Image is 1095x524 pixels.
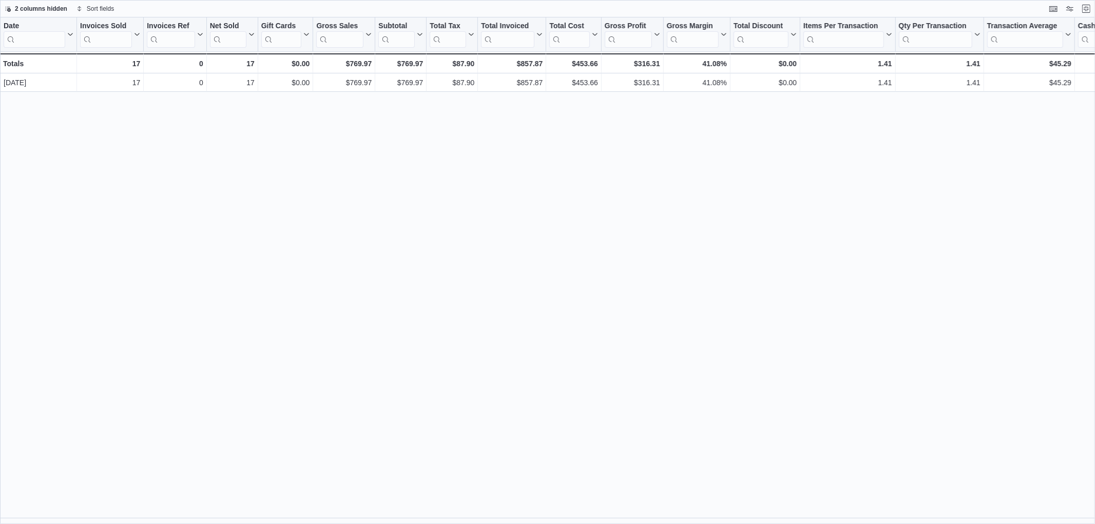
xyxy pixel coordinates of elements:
div: Date [4,22,65,48]
div: Transaction Average [987,22,1063,48]
div: 17 [210,76,255,89]
div: 17 [80,57,140,70]
div: $769.97 [316,57,372,70]
div: $857.87 [481,57,543,70]
button: Sort fields [72,3,118,15]
div: Invoices Sold [80,22,132,48]
div: $87.90 [430,57,474,70]
div: Invoices Sold [80,22,132,31]
div: Net Sold [210,22,246,31]
button: Total Discount [734,22,797,48]
div: Items Per Transaction [803,22,884,31]
div: 41.08% [667,76,727,89]
div: $45.29 [987,57,1071,70]
div: Gross Profit [605,22,652,48]
div: $316.31 [605,57,660,70]
span: 2 columns hidden [15,5,67,13]
div: Total Cost [549,22,589,31]
div: Items Per Transaction [803,22,884,48]
div: Total Discount [734,22,789,31]
div: Invoices Ref [147,22,195,48]
button: Total Cost [549,22,598,48]
div: 1.41 [803,57,892,70]
button: Exit fullscreen [1080,3,1092,15]
button: Date [4,22,73,48]
div: Invoices Ref [147,22,195,31]
div: $769.97 [316,76,372,89]
div: Total Discount [734,22,789,48]
div: [DATE] [4,76,73,89]
div: $453.66 [549,57,598,70]
div: Transaction Average [987,22,1063,31]
div: Gift Card Sales [261,22,302,48]
button: Subtotal [378,22,423,48]
button: Gross Sales [316,22,372,48]
div: $0.00 [734,57,797,70]
div: Qty Per Transaction [899,22,972,31]
div: Subtotal [378,22,415,48]
button: Invoices Ref [147,22,203,48]
div: Gross Sales [316,22,363,31]
div: $453.66 [549,76,598,89]
div: Date [4,22,65,31]
div: $769.97 [378,76,423,89]
button: Gross Margin [667,22,727,48]
div: $0.00 [261,76,310,89]
div: 1.41 [899,76,981,89]
div: 41.08% [667,57,727,70]
div: Gift Cards [261,22,302,31]
div: $0.00 [734,76,797,89]
div: $857.87 [481,76,543,89]
div: 0 [147,76,203,89]
div: $45.29 [987,76,1071,89]
span: Sort fields [87,5,114,13]
div: 1.41 [803,76,892,89]
button: Invoices Sold [80,22,140,48]
button: Total Tax [430,22,474,48]
div: 0 [147,57,203,70]
div: Subtotal [378,22,415,31]
button: Net Sold [210,22,255,48]
button: Keyboard shortcuts [1047,3,1060,15]
div: Total Cost [549,22,589,48]
div: Net Sold [210,22,246,48]
div: $0.00 [261,57,310,70]
div: 17 [210,57,255,70]
div: $769.97 [378,57,423,70]
div: 1.41 [899,57,981,70]
div: $316.31 [605,76,660,89]
div: Gross Profit [605,22,652,31]
div: Totals [3,57,73,70]
button: Transaction Average [987,22,1071,48]
div: Total Tax [430,22,466,31]
div: Gross Margin [667,22,719,31]
div: Total Tax [430,22,466,48]
button: Qty Per Transaction [899,22,981,48]
button: Gross Profit [605,22,660,48]
button: Items Per Transaction [803,22,892,48]
div: Total Invoiced [481,22,534,31]
button: Gift Cards [261,22,310,48]
button: Total Invoiced [481,22,543,48]
div: $87.90 [430,76,474,89]
div: Qty Per Transaction [899,22,972,48]
button: Display options [1064,3,1076,15]
button: 2 columns hidden [1,3,71,15]
div: Total Invoiced [481,22,534,48]
div: 17 [80,76,140,89]
div: Gross Margin [667,22,719,48]
div: Gross Sales [316,22,363,48]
